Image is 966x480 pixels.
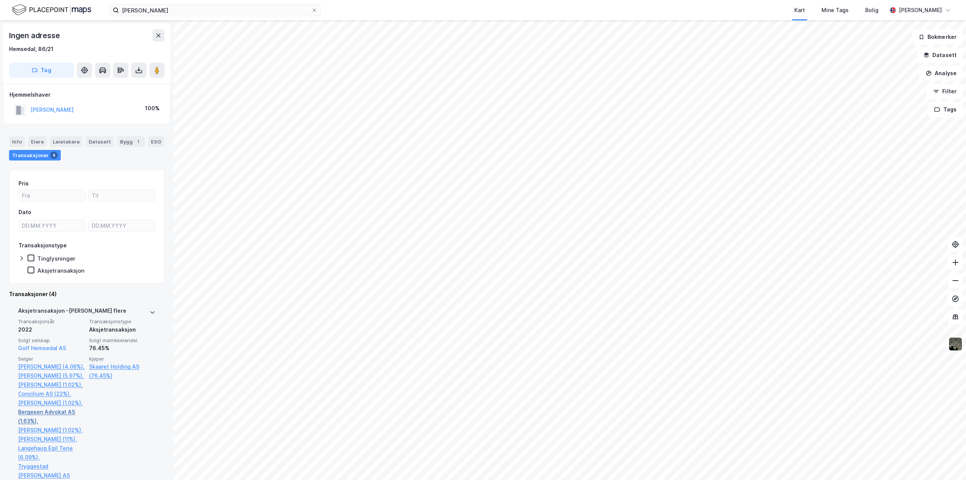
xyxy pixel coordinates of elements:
[9,150,61,161] div: Transaksjoner
[89,220,155,232] input: DD.MM.YYYY
[18,426,85,435] a: [PERSON_NAME] (1.02%),
[18,380,85,389] a: [PERSON_NAME] (1.02%),
[919,66,963,81] button: Analyse
[18,356,85,362] span: Selger
[917,48,963,63] button: Datasett
[865,6,878,15] div: Bolig
[899,6,942,15] div: [PERSON_NAME]
[18,444,85,462] a: Langehaug Egil Terje (6.09%),
[18,241,67,250] div: Transaksjonstype
[19,190,85,201] input: Fra
[9,90,164,99] div: Hjemmelshaver
[50,151,58,159] div: 4
[18,362,85,371] a: [PERSON_NAME] (4.06%),
[19,220,85,232] input: DD.MM.YYYY
[119,5,311,16] input: Søk på adresse, matrikkel, gårdeiere, leietakere eller personer
[9,63,74,78] button: Tag
[18,306,126,318] div: Aksjetransaksjon - [PERSON_NAME] flere
[50,136,83,147] div: Leietakere
[18,208,31,217] div: Dato
[948,337,963,351] img: 9k=
[145,104,160,113] div: 100%
[134,138,142,145] div: 1
[18,407,85,426] a: Bergesen Advokat AS (1.63%),
[912,29,963,45] button: Bokmerker
[89,362,155,380] a: Skaaret Holding AS (76.45%)
[37,267,85,274] div: Aksjetransaksjon
[928,102,963,117] button: Tags
[89,325,155,334] div: Aksjetransaksjon
[18,337,85,344] span: Solgt selskap
[18,179,29,188] div: Pris
[117,136,145,147] div: Bygg
[9,136,25,147] div: Info
[821,6,849,15] div: Mine Tags
[18,435,85,444] a: [PERSON_NAME] (11%),
[9,45,54,54] div: Hemsedal, 86/21
[18,345,66,351] a: Golf Hemsedal AS
[928,444,966,480] iframe: Chat Widget
[927,84,963,99] button: Filter
[9,29,61,42] div: Ingen adresse
[18,398,85,407] a: [PERSON_NAME] (1.02%),
[18,325,85,334] div: 2022
[18,371,85,380] a: [PERSON_NAME] (5.97%),
[89,356,155,362] span: Kjøper
[148,136,164,147] div: ESG
[12,3,91,17] img: logo.f888ab2527a4732fd821a326f86c7f29.svg
[9,290,165,299] div: Transaksjoner (4)
[89,318,155,325] span: Transaksjonstype
[18,318,85,325] span: Transaksjonsår
[18,389,85,398] a: Concilium AS (22%),
[37,255,75,262] div: Tinglysninger
[28,136,47,147] div: Eiere
[89,190,155,201] input: Til
[89,337,155,344] span: Solgt matrikkelandel
[86,136,114,147] div: Datasett
[89,344,155,353] div: 76.45%
[794,6,805,15] div: Kart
